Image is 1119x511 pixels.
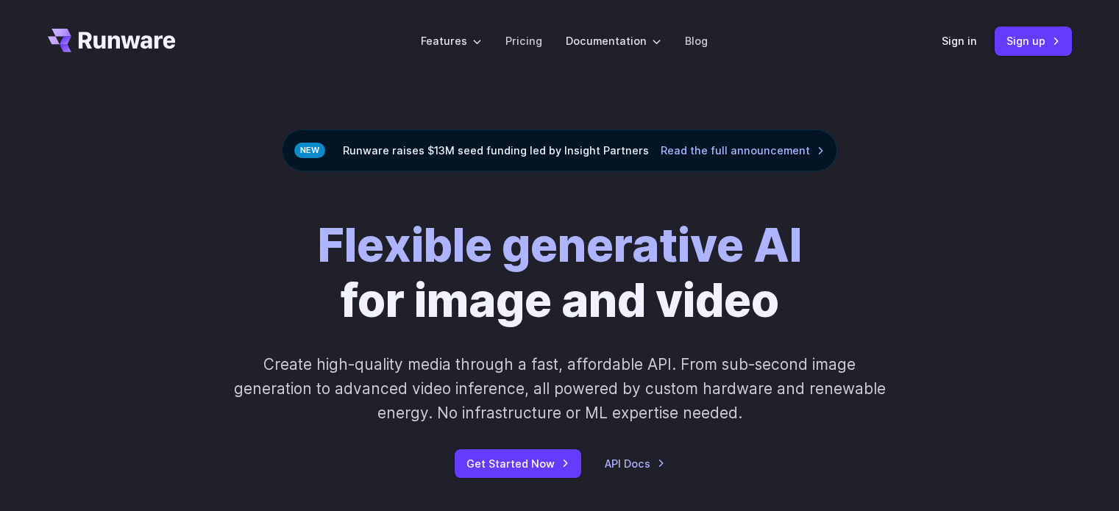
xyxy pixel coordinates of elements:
a: Go to / [48,29,176,52]
a: Sign up [995,26,1072,55]
p: Create high-quality media through a fast, affordable API. From sub-second image generation to adv... [232,352,887,426]
a: Sign in [942,32,977,49]
label: Documentation [566,32,661,49]
a: Pricing [505,32,542,49]
a: API Docs [605,455,665,472]
a: Blog [685,32,708,49]
a: Read the full announcement [661,142,825,159]
div: Runware raises $13M seed funding led by Insight Partners [282,129,837,171]
a: Get Started Now [455,449,581,478]
strong: Flexible generative AI [318,218,802,273]
label: Features [421,32,482,49]
h1: for image and video [318,218,802,329]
